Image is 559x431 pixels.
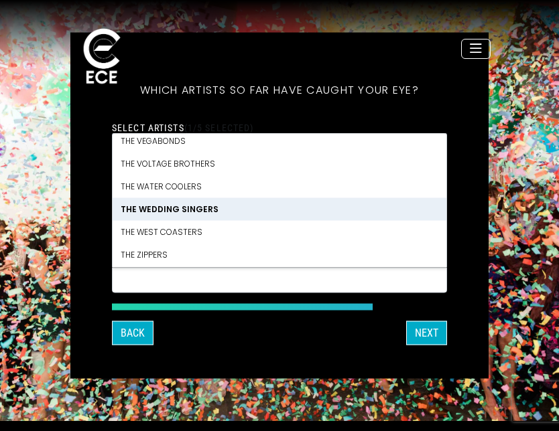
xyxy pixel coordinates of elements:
button: Back [112,321,153,345]
li: The Zone [113,266,446,289]
li: The Wedding Singers [113,198,446,221]
span: (1/5 selected) [184,122,254,133]
li: The Water Coolers [113,175,446,198]
button: Toggle navigation [461,39,491,59]
label: Select artists [112,122,253,134]
textarea: Search [121,276,438,288]
button: NEXT [406,321,447,345]
li: The Zippers [113,244,446,266]
li: THE WEST COASTERS [113,221,446,244]
li: The Vegabonds [113,130,446,153]
img: ece_new_logo_whitev2-1.png [68,25,135,90]
li: THE VOLTAGE BROTHERS [113,153,446,175]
